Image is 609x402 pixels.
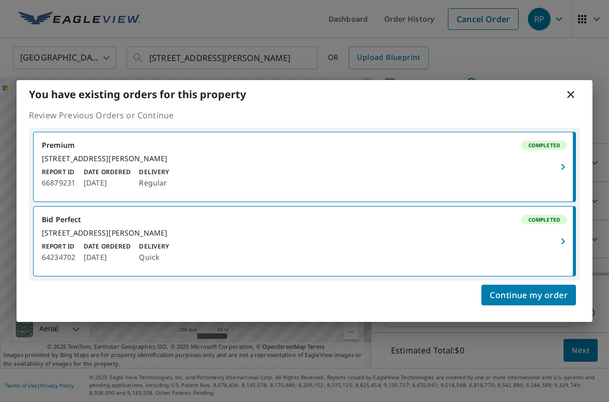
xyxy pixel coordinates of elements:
[139,251,169,264] p: Quick
[84,251,131,264] p: [DATE]
[42,215,567,224] div: Bid Perfect
[481,285,576,305] button: Continue my order
[42,228,567,238] div: [STREET_ADDRESS][PERSON_NAME]
[84,167,131,177] p: Date Ordered
[34,207,575,276] a: Bid PerfectCompleted[STREET_ADDRESS][PERSON_NAME]Report ID64234702Date Ordered[DATE]DeliveryQuick
[29,87,246,101] b: You have existing orders for this property
[522,216,566,223] span: Completed
[34,132,575,202] a: PremiumCompleted[STREET_ADDRESS][PERSON_NAME]Report ID66879231Date Ordered[DATE]DeliveryRegular
[522,142,566,149] span: Completed
[42,242,75,251] p: Report ID
[139,167,169,177] p: Delivery
[84,242,131,251] p: Date Ordered
[139,177,169,189] p: Regular
[42,141,567,150] div: Premium
[84,177,131,189] p: [DATE]
[29,109,580,121] p: Review Previous Orders or Continue
[42,167,75,177] p: Report ID
[42,154,567,163] div: [STREET_ADDRESS][PERSON_NAME]
[42,251,75,264] p: 64234702
[490,288,568,302] span: Continue my order
[139,242,169,251] p: Delivery
[42,177,75,189] p: 66879231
